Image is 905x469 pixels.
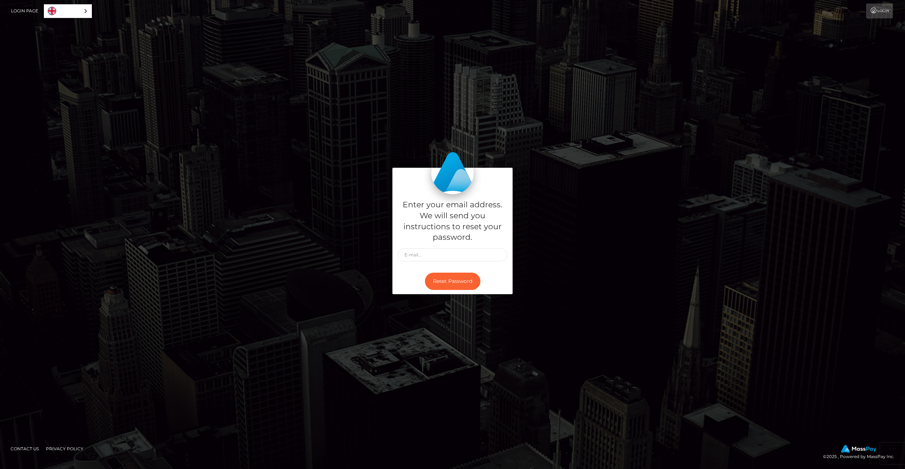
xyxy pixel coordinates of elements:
a: Privacy Policy [43,443,86,454]
a: Login Page [11,4,38,18]
a: Login [866,4,893,18]
input: E-mail... [398,248,507,261]
div: © 2025 , Powered by MassPay Inc. [823,445,900,461]
button: Reset Password [425,273,480,290]
div: Language [44,4,92,18]
h5: Enter your email address. We will send you instructions to reset your password. [398,200,507,243]
img: MassPay Login [431,152,474,194]
a: Contact Us [8,443,42,454]
aside: Language selected: English [44,4,92,18]
img: MassPay [841,445,876,453]
a: English [44,5,92,18]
